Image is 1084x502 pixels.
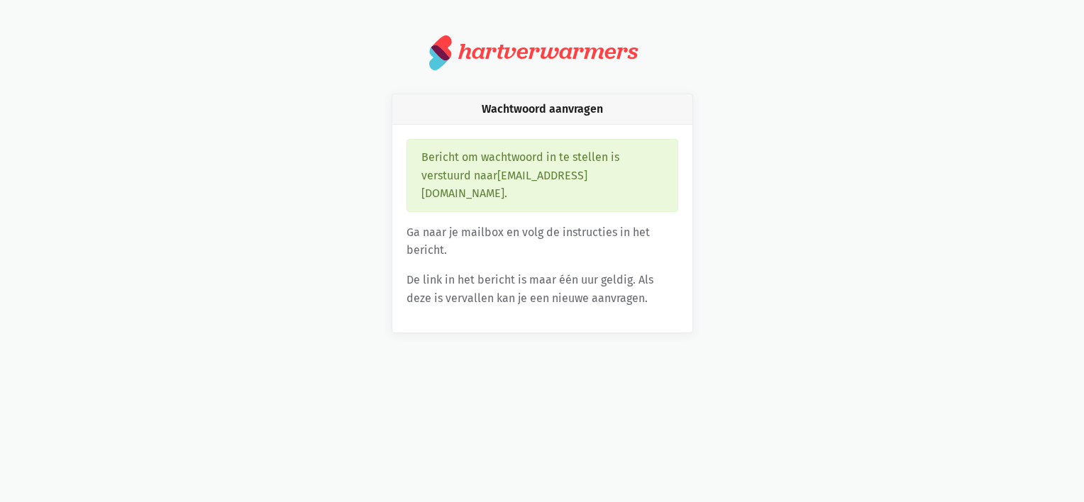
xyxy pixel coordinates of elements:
[429,34,453,71] img: logo.svg
[429,34,655,71] a: hartverwarmers
[406,271,678,307] p: De link in het bericht is maar één uur geldig. Als deze is vervallen kan je een nieuwe aanvragen.
[406,223,678,260] p: Ga naar je mailbox en volg de instructies in het bericht.
[392,94,692,125] div: Wachtwoord aanvragen
[406,139,678,212] div: Bericht om wachtwoord in te stellen is verstuurd naar [EMAIL_ADDRESS][DOMAIN_NAME] .
[458,38,638,65] div: hartverwarmers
